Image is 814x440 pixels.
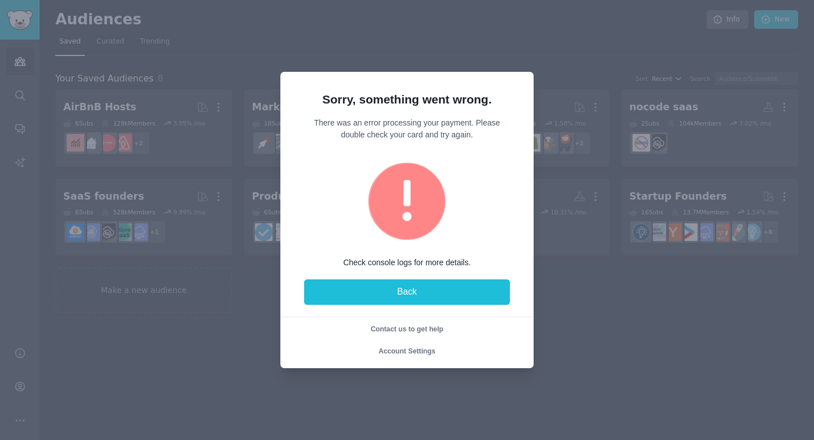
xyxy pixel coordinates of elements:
p: Sorry, something went wrong. [304,92,510,107]
span: Contact us to get help [371,325,444,333]
span: Account Settings [379,347,436,355]
button: Back [304,279,510,305]
p: Check console logs for more details. [304,258,510,267]
p: There was an error processing your payment. Please double check your card and try again. [304,117,510,141]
